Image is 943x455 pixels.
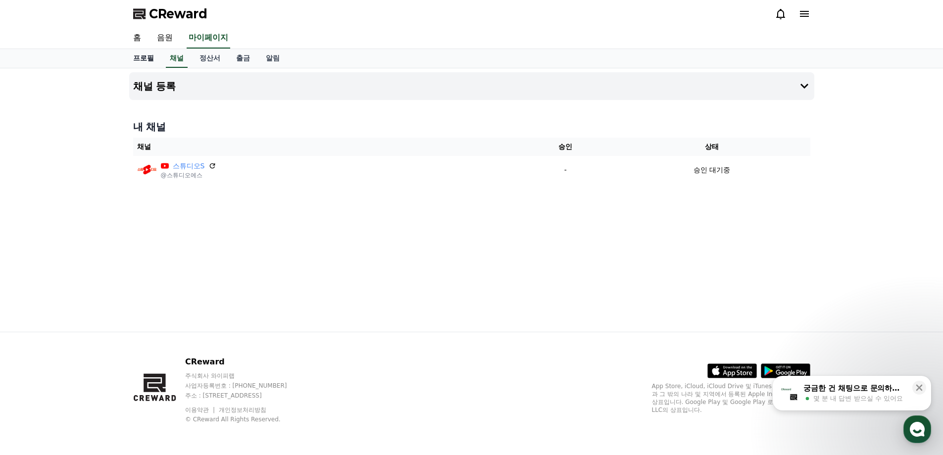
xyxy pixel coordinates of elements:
[187,28,230,49] a: 마이페이지
[166,49,188,68] a: 채널
[149,6,207,22] span: CReward
[185,406,216,413] a: 이용약관
[185,392,306,400] p: 주소 : [STREET_ADDRESS]
[173,161,205,171] a: 스튜디오S
[153,329,165,337] span: 설정
[185,382,306,390] p: 사업자등록번호 : [PHONE_NUMBER]
[65,314,128,339] a: 대화
[613,138,810,156] th: 상태
[125,28,149,49] a: 홈
[128,314,190,339] a: 설정
[137,160,157,180] img: 스튜디오S
[91,329,102,337] span: 대화
[185,415,306,423] p: © CReward All Rights Reserved.
[149,28,181,49] a: 음원
[228,49,258,68] a: 출금
[161,171,217,179] p: @스튜디오에스
[258,49,288,68] a: 알림
[652,382,810,414] p: App Store, iCloud, iCloud Drive 및 iTunes Store는 미국과 그 밖의 나라 및 지역에서 등록된 Apple Inc.의 서비스 상표입니다. Goo...
[125,49,162,68] a: 프로필
[522,165,609,175] p: -
[185,356,306,368] p: CReward
[185,372,306,380] p: 주식회사 와이피랩
[133,138,518,156] th: 채널
[133,81,176,92] h4: 채널 등록
[133,120,810,134] h4: 내 채널
[694,165,730,175] p: 승인 대기중
[518,138,613,156] th: 승인
[129,72,814,100] button: 채널 등록
[3,314,65,339] a: 홈
[192,49,228,68] a: 정산서
[31,329,37,337] span: 홈
[133,6,207,22] a: CReward
[219,406,266,413] a: 개인정보처리방침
